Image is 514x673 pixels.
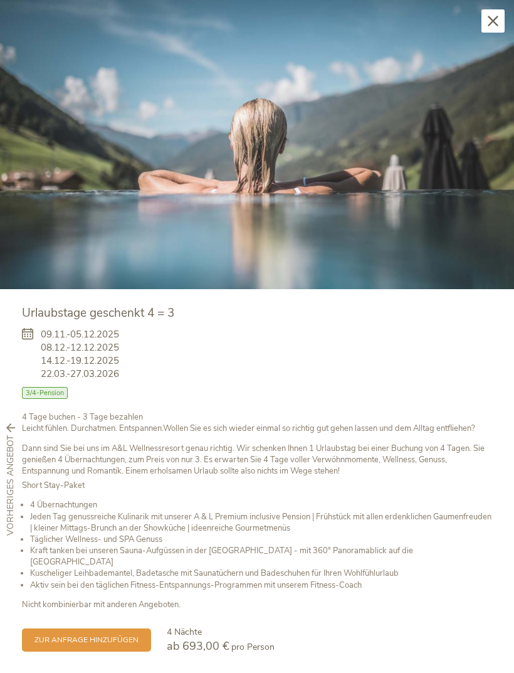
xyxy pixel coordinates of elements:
[22,305,174,321] span: Urlaubstage geschenkt 4 = 3
[22,480,85,491] strong: Short Stay-Paket
[30,580,492,591] li: Aktiv sein bei den täglichen Fitness-Entspannungs-Programmen mit unserem Fitness-Coach
[4,435,17,536] span: vorheriges Angebot
[22,387,68,399] span: 3/4-Pension
[22,411,492,434] p: Leicht fühlen. Durchatmen. Entspannen.
[22,599,181,610] strong: Nicht kombinierbar mit anderen Angeboten.
[30,545,492,568] li: Kraft tanken bei unseren Sauna-Aufgüssen in der [GEOGRAPHIC_DATA] - mit 360° Panoramablick auf di...
[30,534,492,545] li: Täglicher Wellness- und SPA Genuss
[41,328,119,381] span: 09.11.-05.12.2025 08.12.-12.12.2025 14.12.-19.12.2025 22.03.-27.03.2026
[30,568,492,579] li: Kuscheliger Leihbademantel, Badetasche mit Saunatüchern und Badeschuhen für Ihren Wohlfühlurlaub
[22,411,143,423] b: 4 Tage buchen - 3 Tage bezahlen
[30,511,492,534] li: Jeden Tag genussreiche Kulinarik mit unserer A & L Premium inclusive Pension | Frühstück mit alle...
[22,443,492,477] p: Dann sind Sie bei uns im A&L Wellnessresort genau richtig. Wir schenken Ihnen 1 Urlaubstag bei ei...
[30,499,492,511] li: 4 Übernachtungen
[163,423,475,434] strong: Wollen Sie es sich wieder einmal so richtig gut gehen lassen und dem Alltag entfliehen?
